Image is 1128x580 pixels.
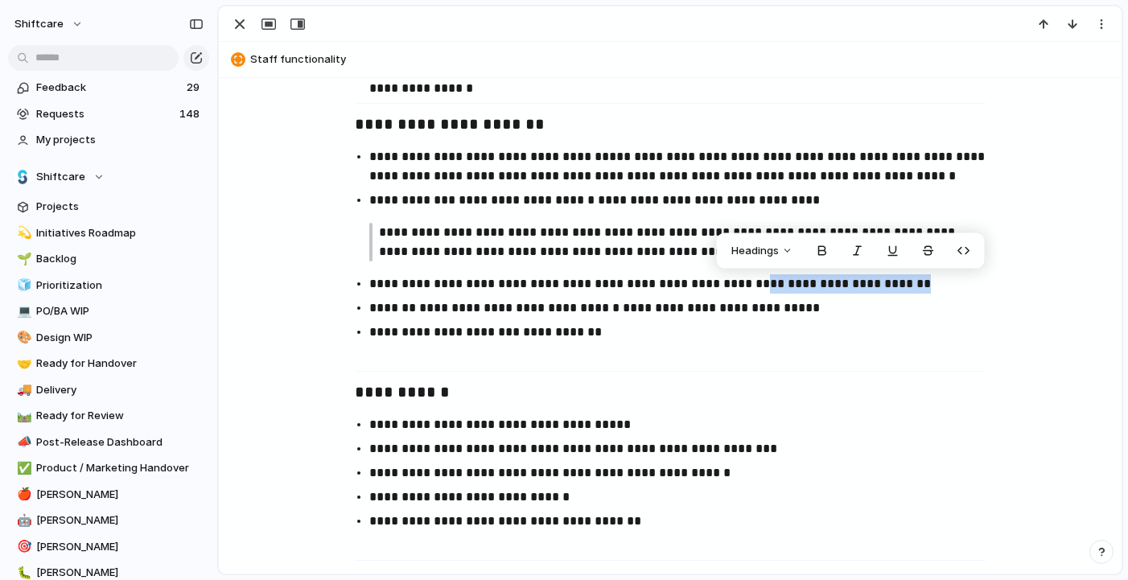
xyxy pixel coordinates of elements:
[36,199,204,215] span: Projects
[36,487,204,503] span: [PERSON_NAME]
[36,80,182,96] span: Feedback
[17,276,28,294] div: 🧊
[14,16,64,32] span: shiftcare
[36,434,204,450] span: Post-Release Dashboard
[14,434,31,450] button: 📣
[36,251,204,267] span: Backlog
[8,508,209,533] a: 🤖[PERSON_NAME]
[36,512,204,529] span: [PERSON_NAME]
[17,250,28,269] div: 🌱
[226,47,1114,72] button: Staff functionality
[36,356,204,372] span: Ready for Handover
[8,456,209,480] a: ✅Product / Marketing Handover
[7,11,92,37] button: shiftcare
[17,302,28,321] div: 💻
[36,460,204,476] span: Product / Marketing Handover
[14,487,31,503] button: 🍎
[8,221,209,245] a: 💫Initiatives Roadmap
[8,430,209,455] a: 📣Post-Release Dashboard
[14,278,31,294] button: 🧊
[8,165,209,189] button: Shiftcare
[17,459,28,478] div: ✅
[14,356,31,372] button: 🤝
[36,539,204,555] span: [PERSON_NAME]
[36,408,204,424] span: Ready for Review
[36,106,175,122] span: Requests
[8,378,209,402] a: 🚚Delivery
[14,460,31,476] button: ✅
[17,328,28,347] div: 🎨
[8,404,209,428] a: 🛤️Ready for Review
[17,512,28,530] div: 🤖
[36,132,204,148] span: My projects
[14,225,31,241] button: 💫
[731,243,779,259] span: Headings
[8,76,209,100] a: Feedback29
[36,278,204,294] span: Prioritization
[17,537,28,556] div: 🎯
[17,380,28,399] div: 🚚
[179,106,203,122] span: 148
[17,224,28,242] div: 💫
[14,512,31,529] button: 🤖
[8,535,209,559] a: 🎯[PERSON_NAME]
[14,303,31,319] button: 💻
[14,539,31,555] button: 🎯
[8,195,209,219] a: Projects
[17,485,28,504] div: 🍎
[8,247,209,271] a: 🌱Backlog
[14,330,31,346] button: 🎨
[14,251,31,267] button: 🌱
[8,326,209,350] a: 🎨Design WIP
[8,299,209,323] a: 💻PO/BA WIP
[8,352,209,376] a: 🤝Ready for Handover
[36,169,85,185] span: Shiftcare
[8,483,209,507] a: 🍎[PERSON_NAME]
[14,382,31,398] button: 🚚
[17,433,28,451] div: 📣
[8,128,209,152] a: My projects
[36,303,204,319] span: PO/BA WIP
[36,330,204,346] span: Design WIP
[17,355,28,373] div: 🤝
[8,274,209,298] a: 🧊Prioritization
[8,102,209,126] a: Requests148
[250,51,1114,68] span: Staff functionality
[187,80,203,96] span: 29
[17,407,28,426] div: 🛤️
[36,382,204,398] span: Delivery
[14,408,31,424] button: 🛤️
[36,225,204,241] span: Initiatives Roadmap
[722,238,803,264] button: Headings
